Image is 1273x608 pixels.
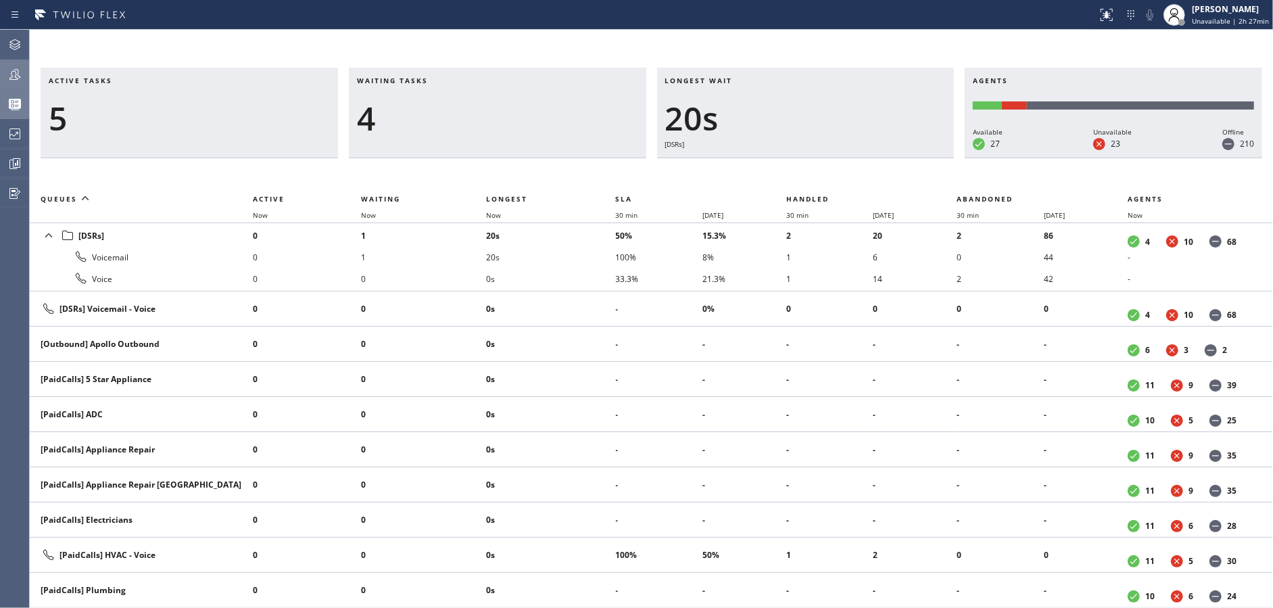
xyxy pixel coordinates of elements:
div: Unavailable: 23 [1002,101,1027,110]
span: Waiting [361,194,400,204]
li: 50% [702,544,786,566]
li: - [702,404,786,425]
li: - [616,509,702,531]
dt: Offline [1209,415,1222,427]
li: 0 [361,474,486,496]
li: - [786,509,873,531]
dt: Available [1128,450,1140,462]
li: 0 [786,298,873,320]
li: 2 [786,225,873,246]
dd: 6 [1188,520,1193,532]
dt: Available [1128,415,1140,427]
dt: Available [1128,485,1140,497]
button: Mute [1140,5,1159,24]
span: Active [253,194,285,204]
li: 0 [361,509,486,531]
li: - [873,580,957,601]
li: 0 [361,369,486,390]
span: Now [253,210,268,220]
dd: 25 [1227,415,1236,426]
dd: 35 [1227,450,1236,461]
li: 2 [957,268,1043,289]
dd: 3 [1184,344,1188,356]
li: - [957,474,1043,496]
dt: Unavailable [1166,344,1178,356]
li: - [786,404,873,425]
li: 0 [361,298,486,320]
li: 0 [957,544,1043,566]
dd: 10 [1184,309,1193,321]
li: 0 [253,246,361,268]
dt: Offline [1209,555,1222,567]
dt: Unavailable [1171,379,1183,392]
li: 0s [486,298,616,320]
span: Unavailable | 2h 27min [1192,16,1269,26]
li: - [786,439,873,461]
dt: Unavailable [1171,415,1183,427]
dt: Unavailable [1171,520,1183,532]
dd: 28 [1227,520,1236,532]
dt: Available [1128,590,1140,603]
li: 6 [873,246,957,268]
li: 0% [702,298,786,320]
div: [DSRs] Voicemail - Voice [41,301,242,317]
dt: Offline [1209,485,1222,497]
li: - [1044,509,1128,531]
li: 0s [486,268,616,289]
span: 30 min [616,210,638,220]
div: Available [973,126,1003,138]
li: 1 [786,268,873,289]
li: 0 [957,246,1043,268]
span: Abandoned [957,194,1013,204]
li: - [1128,268,1257,289]
li: 0s [486,544,616,566]
li: - [957,333,1043,355]
span: Longest wait [665,76,733,85]
dd: 11 [1145,520,1155,532]
li: - [702,333,786,355]
dd: 11 [1145,555,1155,567]
dd: 30 [1227,555,1236,567]
li: - [786,474,873,496]
li: 21.3% [702,268,786,289]
li: 0 [253,474,361,496]
span: 30 min [786,210,809,220]
dt: Available [1128,520,1140,532]
dt: Available [1128,344,1140,356]
dt: Available [1128,555,1140,567]
dt: Offline [1209,590,1222,603]
dd: 4 [1145,236,1150,248]
li: - [786,333,873,355]
dt: Offline [1205,344,1217,356]
dd: 11 [1145,450,1155,461]
li: - [957,580,1043,601]
li: - [873,474,957,496]
span: Waiting tasks [357,76,428,85]
dd: 6 [1145,344,1150,356]
dt: Offline [1209,309,1222,321]
li: 100% [616,544,702,566]
div: [PaidCalls] 5 Star Appliance [41,373,242,385]
span: Now [1128,210,1143,220]
li: 44 [1044,246,1128,268]
li: - [786,369,873,390]
li: - [616,439,702,461]
dt: Unavailable [1171,555,1183,567]
li: - [702,580,786,601]
li: 0s [486,509,616,531]
li: - [873,333,957,355]
dt: Unavailable [1171,590,1183,603]
dd: 10 [1145,590,1155,602]
div: Voicemail [41,249,242,265]
li: - [702,474,786,496]
span: Active tasks [49,76,112,85]
li: 0 [361,544,486,566]
li: 42 [1044,268,1128,289]
div: [PaidCalls] HVAC - Voice [41,547,242,563]
span: Now [361,210,376,220]
dd: 210 [1240,138,1254,149]
li: 0 [253,404,361,425]
dd: 5 [1188,555,1193,567]
dd: 68 [1227,309,1236,321]
li: 0 [253,509,361,531]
